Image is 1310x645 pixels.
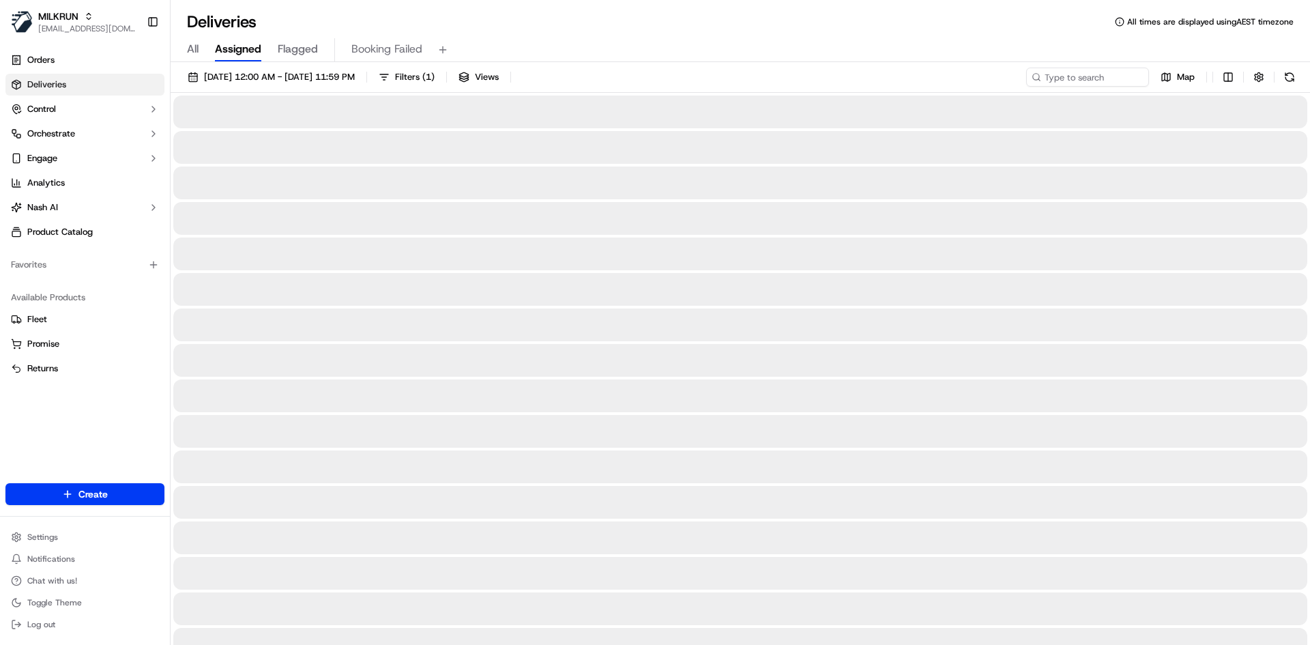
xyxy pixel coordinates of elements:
button: MILKRUNMILKRUN[EMAIL_ADDRESS][DOMAIN_NAME] [5,5,141,38]
button: Engage [5,147,164,169]
a: Product Catalog [5,221,164,243]
h1: Deliveries [187,11,257,33]
button: [DATE] 12:00 AM - [DATE] 11:59 PM [181,68,361,87]
button: Create [5,483,164,505]
span: Engage [27,152,57,164]
button: Map [1154,68,1201,87]
span: Returns [27,362,58,375]
span: Create [78,487,108,501]
span: Fleet [27,313,47,326]
button: [EMAIL_ADDRESS][DOMAIN_NAME] [38,23,136,34]
span: Views [475,71,499,83]
a: Promise [11,338,159,350]
button: Nash AI [5,197,164,218]
span: Notifications [27,554,75,564]
span: Nash AI [27,201,58,214]
button: MILKRUN [38,10,78,23]
span: Product Catalog [27,226,93,238]
span: Toggle Theme [27,597,82,608]
input: Type to search [1026,68,1149,87]
span: Orchestrate [27,128,75,140]
span: Flagged [278,41,318,57]
button: Promise [5,333,164,355]
button: Returns [5,358,164,379]
button: Refresh [1280,68,1299,87]
button: Chat with us! [5,571,164,590]
span: Deliveries [27,78,66,91]
img: MILKRUN [11,11,33,33]
span: Orders [27,54,55,66]
span: [DATE] 12:00 AM - [DATE] 11:59 PM [204,71,355,83]
a: Fleet [11,313,159,326]
a: Orders [5,49,164,71]
span: Control [27,103,56,115]
button: Log out [5,615,164,634]
span: Log out [27,619,55,630]
span: ( 1 ) [422,71,435,83]
div: Available Products [5,287,164,309]
a: Deliveries [5,74,164,96]
span: Settings [27,532,58,543]
a: Returns [11,362,159,375]
button: Toggle Theme [5,593,164,612]
span: Booking Failed [351,41,422,57]
span: Chat with us! [27,575,77,586]
span: Filters [395,71,435,83]
span: Assigned [215,41,261,57]
button: Settings [5,528,164,547]
span: All [187,41,199,57]
button: Filters(1) [373,68,441,87]
span: Promise [27,338,59,350]
button: Notifications [5,549,164,569]
span: Map [1177,71,1195,83]
button: Fleet [5,309,164,330]
button: Control [5,98,164,120]
div: Favorites [5,254,164,276]
button: Views [452,68,505,87]
a: Analytics [5,172,164,194]
span: Analytics [27,177,65,189]
span: All times are displayed using AEST timezone [1127,16,1294,27]
button: Orchestrate [5,123,164,145]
